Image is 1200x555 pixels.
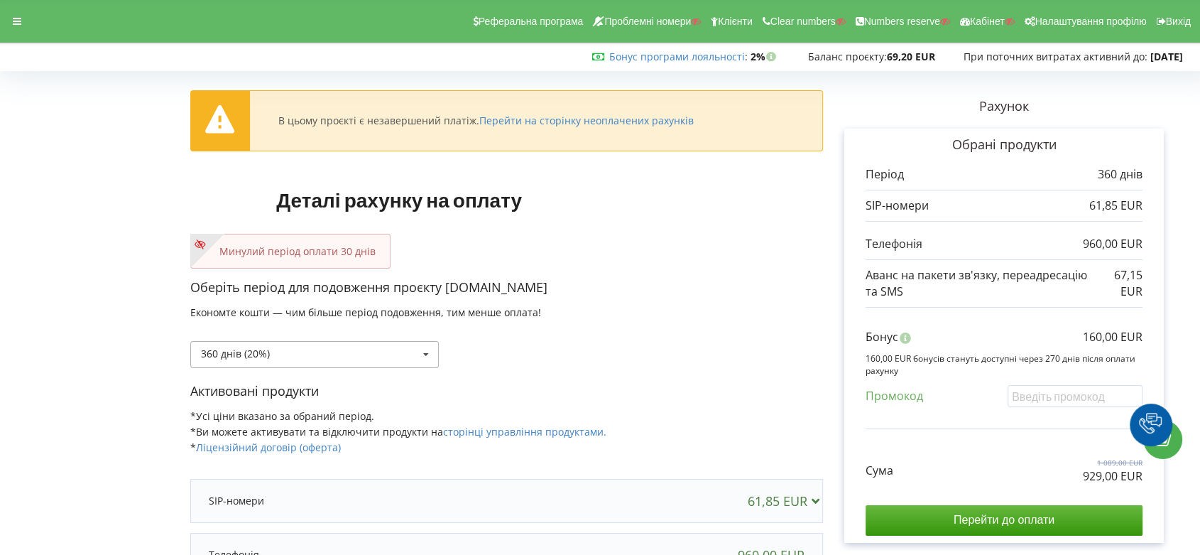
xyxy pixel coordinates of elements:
a: Перейти на сторінку неоплачених рахунків [479,114,694,127]
p: 61,85 EUR [1089,198,1142,214]
span: Вихід [1166,16,1191,27]
div: В цьому проєкті є незавершений платіж. [278,114,694,127]
p: 160,00 EUR бонусів стануть доступні через 270 днів після оплати рахунку [866,352,1142,377]
p: 929,00 EUR [1083,468,1142,485]
p: Телефонія [866,236,922,252]
p: Оберіть період для подовження проєкту [DOMAIN_NAME] [190,279,823,297]
strong: [DATE] [1150,50,1183,63]
p: Обрані продукти [866,136,1142,154]
input: Введіть промокод [1008,385,1142,407]
p: Минулий період оплати 30 днів [205,244,376,259]
span: Баланс проєкту: [808,50,887,63]
span: Реферальна програма [479,16,584,27]
p: Промокод [866,388,923,404]
a: Бонус програми лояльності [609,50,745,63]
a: сторінці управління продуктами. [443,425,606,438]
span: Економте кошти — чим більше період подовження, тим менше оплата! [190,306,541,319]
p: Рахунок [823,97,1185,116]
strong: 2% [751,50,780,63]
span: Налаштування профілю [1035,16,1146,27]
p: 160,00 EUR [1083,329,1142,345]
div: 61,85 EUR [748,494,825,508]
p: SIP-номери [209,494,264,508]
span: *Ви можете активувати та відключити продукти на [190,425,606,438]
input: Перейти до оплати [866,505,1142,535]
p: Аванс на пакети зв'язку, переадресацію та SMS [866,267,1096,300]
p: 1 089,00 EUR [1083,458,1142,468]
h1: Деталі рахунку на оплату [190,166,608,234]
strong: 69,20 EUR [887,50,935,63]
span: Numbers reserve [864,16,940,27]
p: 67,15 EUR [1096,267,1142,300]
p: Період [866,166,904,183]
a: Ліцензійний договір (оферта) [196,441,341,454]
p: 960,00 EUR [1083,236,1142,252]
span: Кабінет [970,16,1005,27]
p: Сума [866,463,893,479]
span: При поточних витратах активний до: [964,50,1147,63]
p: Активовані продукти [190,382,823,401]
div: 360 днів (20%) [201,349,270,359]
span: *Усі ціни вказано за обраний період. [190,409,374,423]
span: : [609,50,748,63]
span: Проблемні номери [604,16,691,27]
p: SIP-номери [866,198,929,214]
span: Клієнти [718,16,753,27]
p: 360 днів [1098,166,1142,183]
p: Бонус [866,329,898,345]
span: Clear numbers [770,16,836,27]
